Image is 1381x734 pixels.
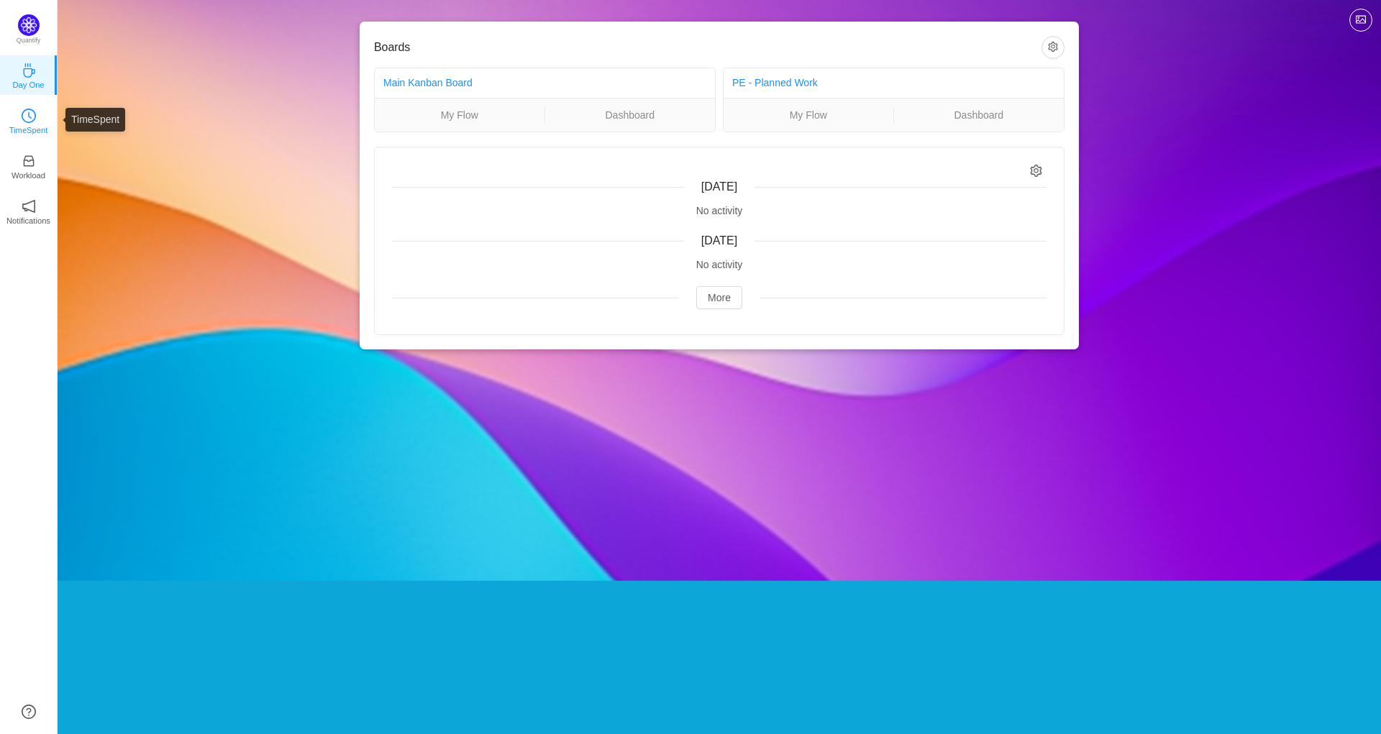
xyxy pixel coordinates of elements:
p: Day One [12,78,44,91]
i: icon: setting [1030,165,1042,177]
img: Quantify [18,14,40,36]
a: icon: question-circle [22,705,36,719]
i: icon: clock-circle [22,109,36,123]
span: [DATE] [701,180,737,193]
button: icon: picture [1349,9,1372,32]
a: Main Kanban Board [383,77,473,88]
p: Workload [12,169,45,182]
h3: Boards [374,40,1042,55]
i: icon: notification [22,199,36,214]
p: TimeSpent [9,124,48,137]
p: Quantify [17,36,41,46]
a: Dashboard [894,107,1065,123]
a: icon: coffeeDay One [22,68,36,82]
i: icon: coffee [22,63,36,78]
div: No activity [392,257,1047,272]
p: Notifications [6,214,50,227]
i: icon: inbox [22,154,36,168]
a: icon: inboxWorkload [22,158,36,173]
button: More [696,286,742,309]
a: icon: clock-circleTimeSpent [22,113,36,127]
a: My Flow [724,107,893,123]
a: icon: notificationNotifications [22,203,36,218]
a: Dashboard [545,107,716,123]
span: [DATE] [701,234,737,247]
div: No activity [392,203,1047,219]
a: My Flow [375,107,544,123]
button: icon: setting [1042,36,1065,59]
a: PE - Planned Work [732,77,818,88]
